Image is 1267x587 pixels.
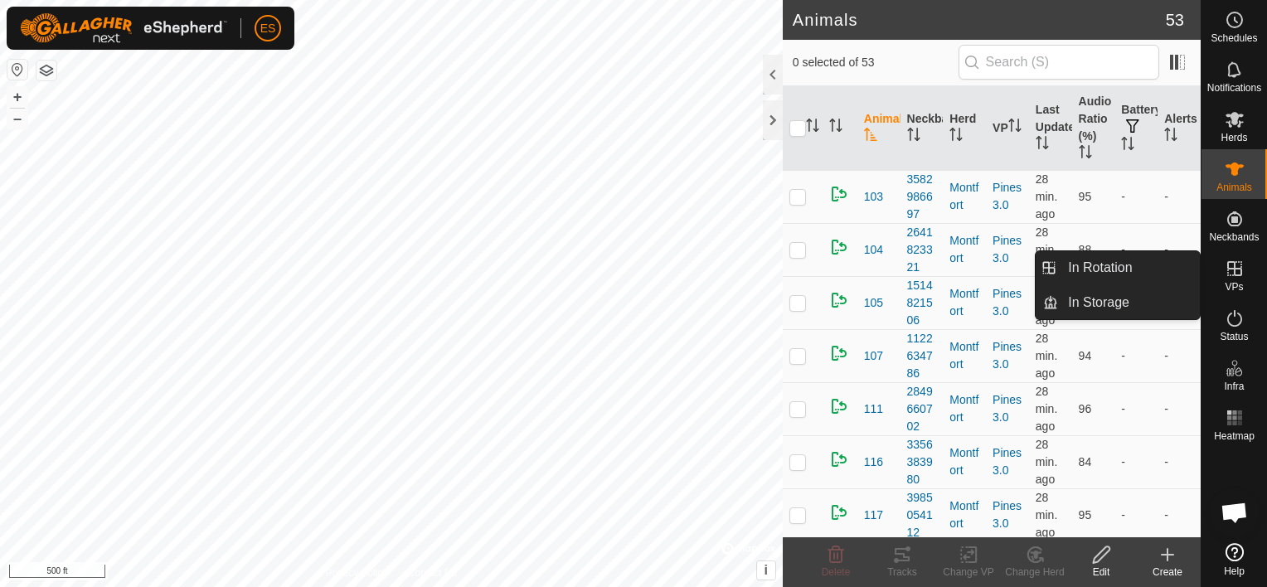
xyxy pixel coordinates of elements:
div: Montfort [949,497,979,532]
div: 1122634786 [907,330,937,382]
span: 95 [1079,190,1092,203]
p-sorticon: Activate to sort [1079,148,1092,161]
span: Sep 21, 2025, 8:06 PM [1036,332,1057,380]
th: VP [986,86,1029,171]
input: Search (S) [959,45,1159,80]
span: 116 [864,454,883,471]
span: Heatmap [1214,431,1255,441]
p-sorticon: Activate to sort [1008,121,1022,134]
span: 103 [864,188,883,206]
span: ES [260,20,276,37]
th: Neckband [900,86,944,171]
span: In Storage [1068,293,1129,313]
td: - [1114,435,1158,488]
th: Animal [857,86,900,171]
div: Tracks [869,565,935,580]
span: Infra [1224,381,1244,391]
img: returning on [829,184,849,204]
div: 2641823321 [907,224,937,276]
span: Schedules [1211,33,1257,43]
div: 3356383980 [907,436,937,488]
a: Pines 3.0 [993,181,1022,211]
span: 117 [864,507,883,524]
div: Change VP [935,565,1002,580]
p-sorticon: Activate to sort [806,121,819,134]
p-sorticon: Activate to sort [1121,139,1134,153]
li: In Storage [1036,286,1200,319]
img: Gallagher Logo [20,13,227,43]
button: – [7,109,27,129]
a: In Rotation [1058,251,1200,284]
a: Pines 3.0 [993,393,1022,424]
img: returning on [829,290,849,310]
th: Alerts [1158,86,1201,171]
div: 2849660702 [907,383,937,435]
div: 3582986697 [907,171,937,223]
a: Pines 3.0 [993,499,1022,530]
a: Pines 3.0 [993,340,1022,371]
h2: Animals [793,10,1166,30]
td: - [1114,223,1158,276]
span: Animals [1216,182,1252,192]
th: Audio Ratio (%) [1072,86,1115,171]
span: Sep 21, 2025, 8:06 PM [1036,172,1057,221]
th: Last Updated [1029,86,1072,171]
p-sorticon: Activate to sort [864,130,877,143]
p-sorticon: Activate to sort [1036,138,1049,152]
span: Status [1220,332,1248,342]
img: returning on [829,396,849,416]
button: i [757,561,775,580]
td: - [1158,488,1201,541]
div: 1514821506 [907,277,937,329]
span: 104 [864,241,883,259]
a: Help [1201,536,1267,583]
a: Contact Us [408,565,457,580]
span: Sep 21, 2025, 8:07 PM [1036,438,1057,486]
li: In Rotation [1036,251,1200,284]
span: VPs [1225,282,1243,292]
div: Montfort [949,179,979,214]
span: 53 [1166,7,1184,32]
p-sorticon: Activate to sort [949,130,963,143]
a: In Storage [1058,286,1200,319]
td: - [1114,170,1158,223]
button: Map Layers [36,61,56,80]
p-sorticon: Activate to sort [1164,130,1177,143]
a: Privacy Policy [326,565,388,580]
div: Montfort [949,285,979,320]
div: Edit [1068,565,1134,580]
p-sorticon: Activate to sort [829,121,842,134]
div: Open chat [1210,488,1260,537]
span: Delete [822,566,851,578]
a: Pines 3.0 [993,234,1022,264]
span: 107 [864,347,883,365]
td: - [1158,382,1201,435]
a: Pines 3.0 [993,446,1022,477]
div: Create [1134,565,1201,580]
span: Notifications [1207,83,1261,93]
span: 0 selected of 53 [793,54,959,71]
span: 84 [1079,455,1092,468]
div: Montfort [949,338,979,373]
span: 88 [1079,243,1092,256]
div: Change Herd [1002,565,1068,580]
span: 111 [864,400,883,418]
th: Herd [943,86,986,171]
span: Sep 21, 2025, 8:07 PM [1036,279,1057,327]
span: Sep 21, 2025, 8:06 PM [1036,385,1057,433]
span: Herds [1221,133,1247,143]
td: - [1158,435,1201,488]
img: returning on [829,237,849,257]
button: Reset Map [7,60,27,80]
td: - [1158,329,1201,382]
td: - [1114,329,1158,382]
div: Montfort [949,232,979,267]
span: 95 [1079,508,1092,522]
span: 105 [864,294,883,312]
td: - [1158,223,1201,276]
span: Sep 21, 2025, 8:06 PM [1036,491,1057,539]
img: returning on [829,343,849,363]
a: Pines 3.0 [993,287,1022,318]
span: Sep 21, 2025, 8:06 PM [1036,226,1057,274]
span: 94 [1079,349,1092,362]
